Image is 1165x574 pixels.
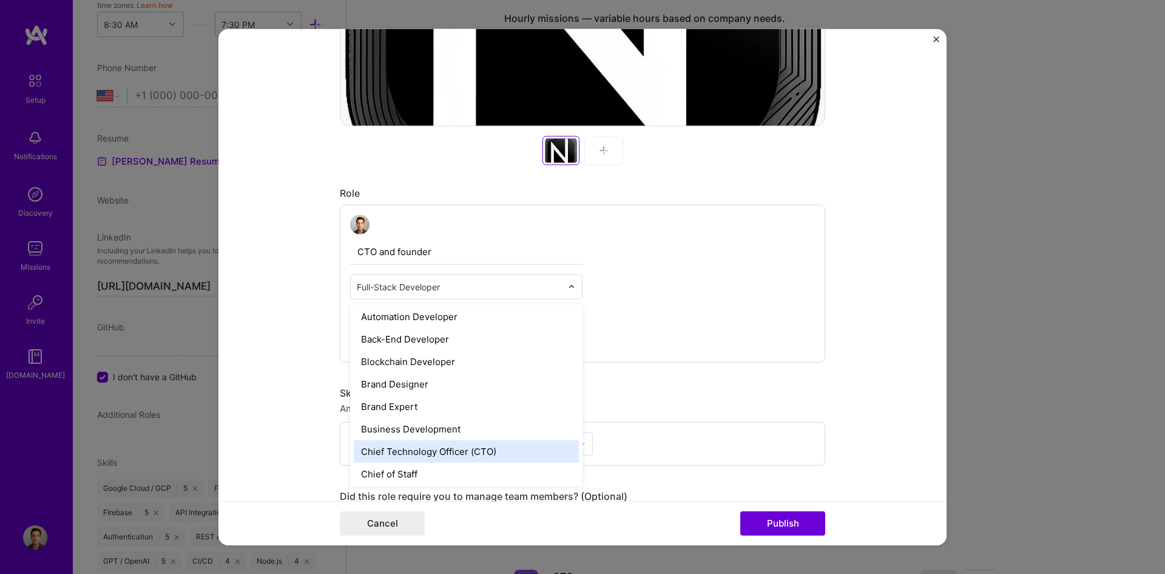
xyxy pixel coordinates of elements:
[599,145,609,155] img: Add
[350,239,582,264] input: Role Name
[354,440,579,462] div: Chief Technology Officer (CTO)
[568,283,575,290] img: drop icon
[740,511,825,536] button: Publish
[354,485,579,507] div: Cloud Expert
[340,490,825,502] div: Did this role require you to manage team members? (Optional)
[340,186,825,199] div: Role
[354,327,579,350] div: Back-End Developer
[354,372,579,395] div: Brand Designer
[340,386,825,399] div: Skills used — Add up to 12 skills
[354,417,579,440] div: Business Development
[340,401,825,414] div: Any new skills will be added to your profile.
[933,36,939,49] button: Close
[354,395,579,417] div: Brand Expert
[354,462,579,485] div: Chief of Staff
[354,305,579,327] div: Automation Developer
[354,350,579,372] div: Blockchain Developer
[340,511,425,536] button: Cancel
